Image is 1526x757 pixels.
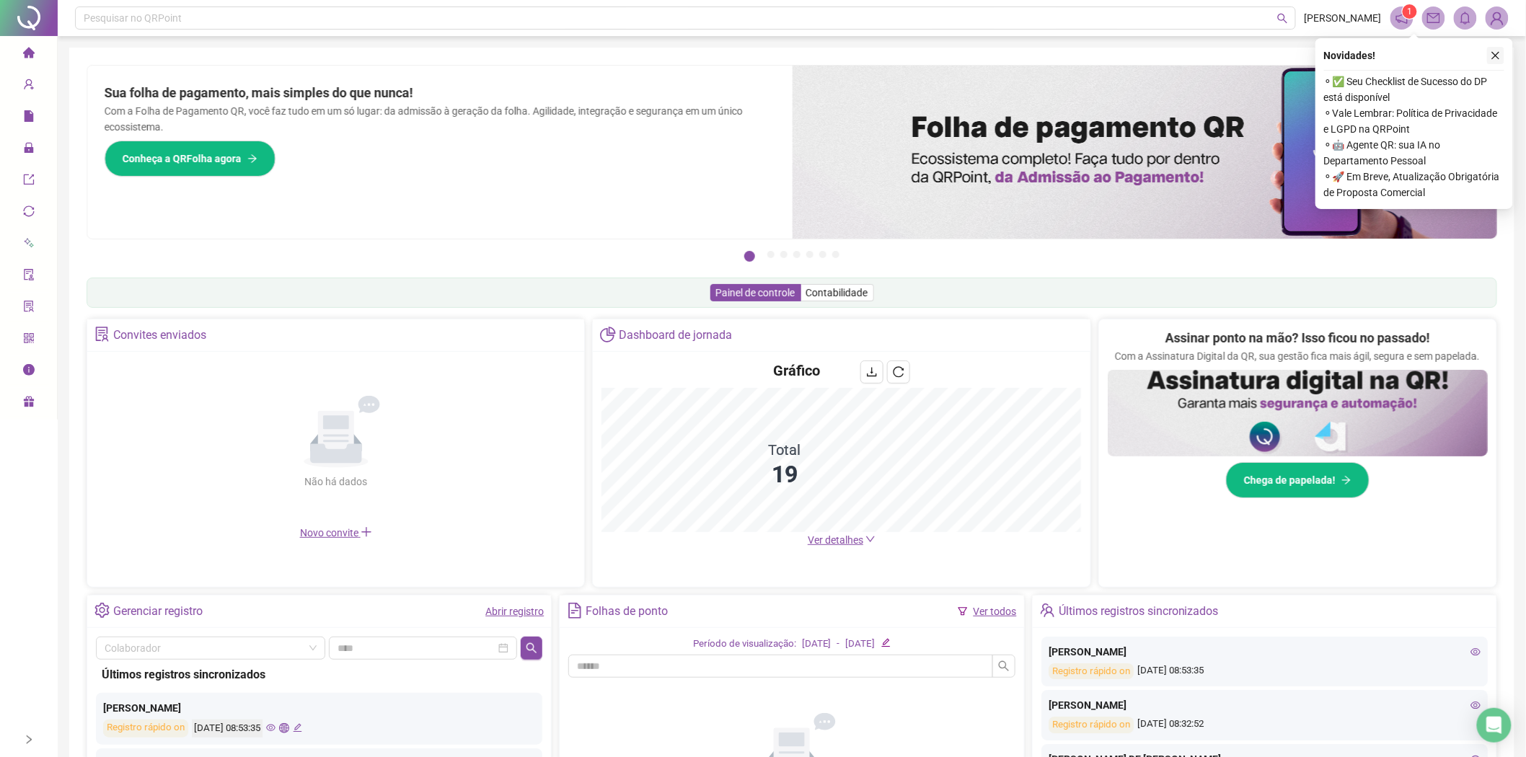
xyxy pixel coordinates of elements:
[806,287,868,298] span: Contabilidade
[23,167,35,196] span: export
[716,287,795,298] span: Painel de controle
[1049,644,1481,660] div: [PERSON_NAME]
[1470,700,1481,710] span: eye
[105,103,775,135] p: Com a Folha de Pagamento QR, você faz tudo em um só lugar: da admissão à geração da folha. Agilid...
[192,720,263,738] div: [DATE] 08:53:35
[1049,717,1134,733] div: Registro rápido on
[881,638,891,647] span: edit
[526,642,537,654] span: search
[23,294,35,323] span: solution
[94,603,110,618] span: setting
[23,40,35,69] span: home
[567,603,582,618] span: file-text
[1049,717,1481,733] div: [DATE] 08:32:52
[893,366,904,378] span: reload
[23,104,35,133] span: file
[270,474,402,490] div: Não há dados
[819,251,826,258] button: 6
[361,526,372,538] span: plus
[1403,4,1417,19] sup: 1
[279,723,288,732] span: global
[806,251,813,258] button: 5
[744,251,755,262] button: 1
[1324,137,1504,169] span: ⚬ 🤖 Agente QR: sua IA no Departamento Pessoal
[865,534,876,544] span: down
[1305,10,1382,26] span: [PERSON_NAME]
[94,327,110,342] span: solution
[774,360,821,381] h4: Gráfico
[1049,697,1481,713] div: [PERSON_NAME]
[485,606,544,617] a: Abrir registro
[767,251,775,258] button: 2
[1115,348,1480,364] p: Com a Assinatura Digital da QR, sua gestão fica mais ágil, segura e sem papelada.
[1408,6,1413,17] span: 1
[619,323,733,347] div: Dashboard de jornada
[958,606,968,616] span: filter
[808,534,863,546] span: Ver detalhes
[1477,708,1512,743] div: Open Intercom Messenger
[693,637,796,652] div: Período de visualização:
[266,723,275,732] span: eye
[793,66,1498,239] img: banner%2F8d14a306-6205-4263-8e5b-06e9a85ad873.png
[23,326,35,355] span: qrcode
[846,637,876,652] div: [DATE]
[1277,13,1288,24] span: search
[23,262,35,291] span: audit
[113,323,206,347] div: Convites enviados
[1324,105,1504,137] span: ⚬ Vale Lembrar: Política de Privacidade e LGPD na QRPoint
[293,723,302,732] span: edit
[1341,475,1351,485] span: arrow-right
[1324,74,1504,105] span: ⚬ ✅ Seu Checklist de Sucesso do DP está disponível
[1324,48,1376,63] span: Novidades !
[1459,12,1472,25] span: bell
[1059,599,1219,624] div: Últimos registros sincronizados
[998,660,1010,672] span: search
[1427,12,1440,25] span: mail
[974,606,1017,617] a: Ver todos
[1040,603,1055,618] span: team
[1108,370,1488,456] img: banner%2F02c71560-61a6-44d4-94b9-c8ab97240462.png
[837,637,840,652] div: -
[103,700,535,716] div: [PERSON_NAME]
[105,83,775,103] h2: Sua folha de pagamento, mais simples do que nunca!
[1491,50,1501,61] span: close
[586,599,669,624] div: Folhas de ponto
[103,720,188,738] div: Registro rápido on
[102,665,537,683] div: Últimos registros sincronizados
[23,389,35,418] span: gift
[23,72,35,101] span: user-add
[1244,472,1336,488] span: Chega de papelada!
[24,735,34,745] span: right
[866,366,878,378] span: download
[793,251,801,258] button: 4
[1324,169,1504,200] span: ⚬ 🚀 Em Breve, Atualização Obrigatória de Proposta Comercial
[23,199,35,228] span: sync
[1486,7,1508,29] img: 80961
[23,358,35,386] span: info-circle
[802,637,832,652] div: [DATE]
[113,599,203,624] div: Gerenciar registro
[247,154,257,164] span: arrow-right
[300,527,372,539] span: Novo convite
[123,151,242,167] span: Conheça a QRFolha agora
[600,327,615,342] span: pie-chart
[832,251,839,258] button: 7
[105,141,275,177] button: Conheça a QRFolha agora
[23,136,35,164] span: lock
[1049,663,1481,680] div: [DATE] 08:53:35
[1226,462,1370,498] button: Chega de papelada!
[1165,328,1430,348] h2: Assinar ponto na mão? Isso ficou no passado!
[1049,663,1134,680] div: Registro rápido on
[1395,12,1408,25] span: notification
[780,251,788,258] button: 3
[808,534,876,546] a: Ver detalhes down
[1470,647,1481,657] span: eye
